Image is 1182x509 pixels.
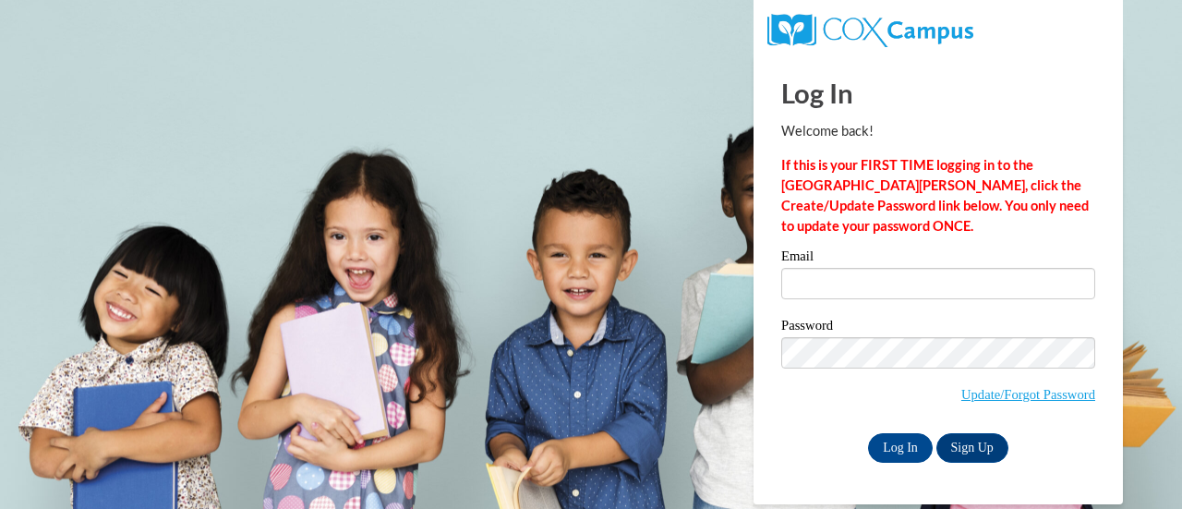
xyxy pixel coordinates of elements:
input: Log In [868,433,933,463]
p: Welcome back! [781,121,1095,141]
a: Update/Forgot Password [961,387,1095,402]
img: COX Campus [767,14,973,47]
strong: If this is your FIRST TIME logging in to the [GEOGRAPHIC_DATA][PERSON_NAME], click the Create/Upd... [781,157,1089,234]
label: Email [781,249,1095,268]
label: Password [781,319,1095,337]
a: COX Campus [767,21,973,37]
a: Sign Up [936,433,1008,463]
h1: Log In [781,74,1095,112]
